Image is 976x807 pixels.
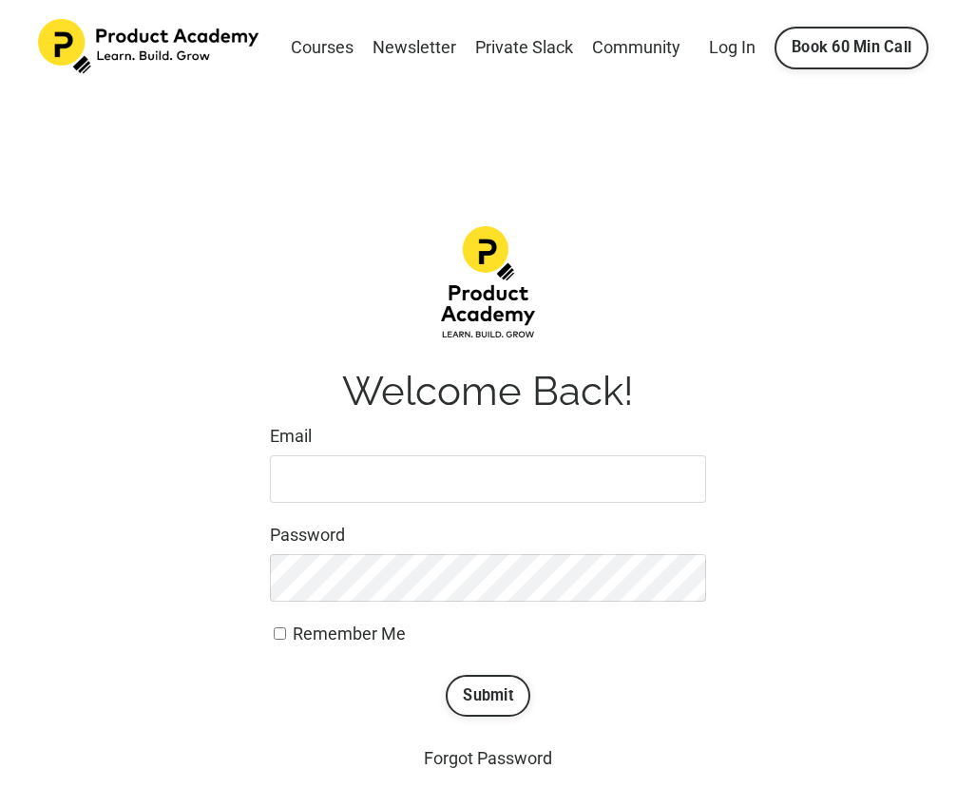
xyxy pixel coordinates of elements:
img: Product Academy Logo [38,19,262,74]
a: Book 60 Min Call [775,27,928,68]
img: d1483da-12f4-ea7b-dcde-4e4ae1a68fea_Product-academy-02.png [441,226,536,339]
span: Remember Me [293,624,406,644]
a: Log In [709,37,756,57]
input: Remember Me [274,627,286,640]
h1: Welcome Back! [270,368,706,415]
a: Private Slack [475,34,573,62]
label: Password [270,522,706,549]
a: Community [592,34,680,62]
a: Courses [291,34,354,62]
a: Newsletter [373,34,456,62]
button: Submit [446,675,530,717]
a: Forgot Password [424,748,552,768]
label: Email [270,423,706,451]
